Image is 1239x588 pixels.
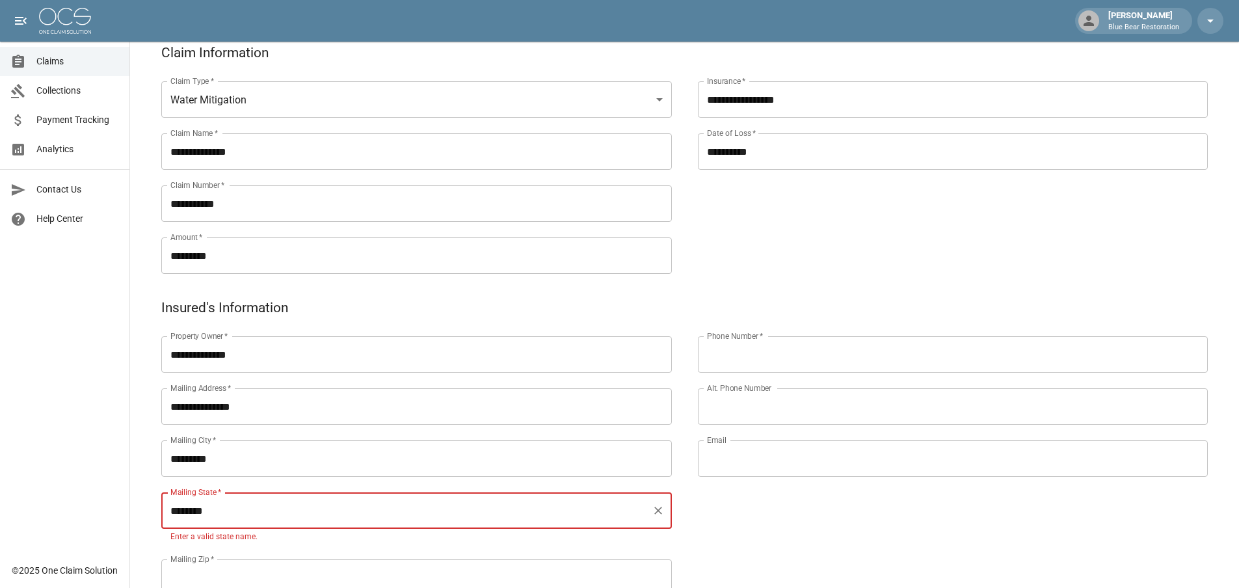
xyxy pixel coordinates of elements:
[698,133,1199,170] input: Choose date, selected date is Aug 21, 2025
[1103,9,1184,33] div: [PERSON_NAME]
[707,382,771,394] label: Alt. Phone Number
[170,180,224,191] label: Claim Number
[649,501,667,520] button: Clear
[707,75,745,87] label: Insurance
[170,434,217,446] label: Mailing City
[36,212,119,226] span: Help Center
[36,84,119,98] span: Collections
[170,127,218,139] label: Claim Name
[36,142,119,156] span: Analytics
[8,8,34,34] button: open drawer
[1108,22,1179,33] p: Blue Bear Restoration
[36,55,119,68] span: Claims
[36,113,119,127] span: Payment Tracking
[707,330,763,341] label: Phone Number
[170,554,215,565] label: Mailing Zip
[707,127,756,139] label: Date of Loss
[161,81,672,118] div: Water Mitigation
[170,330,228,341] label: Property Owner
[170,232,203,243] label: Amount
[170,487,221,498] label: Mailing State
[170,382,231,394] label: Mailing Address
[39,8,91,34] img: ocs-logo-white-transparent.png
[170,75,214,87] label: Claim Type
[12,564,118,577] div: © 2025 One Claim Solution
[170,531,663,544] p: Enter a valid state name.
[707,434,726,446] label: Email
[36,183,119,196] span: Contact Us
